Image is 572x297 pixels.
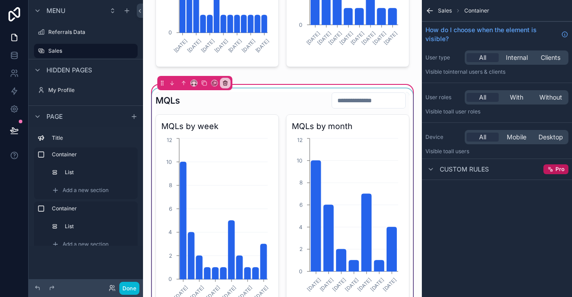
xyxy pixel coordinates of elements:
[34,83,138,97] a: My Profile
[63,187,109,194] span: Add a new section
[425,25,558,43] span: How do I choose when the element is visible?
[65,223,132,230] label: List
[425,68,568,75] p: Visible to
[479,93,486,102] span: All
[29,127,143,246] div: scrollable content
[119,282,139,295] button: Done
[63,241,109,248] span: Add a new section
[52,151,134,158] label: Container
[507,133,526,142] span: Mobile
[464,7,489,14] span: Container
[438,7,452,14] span: Sales
[48,29,136,36] label: Referrals Data
[555,166,564,173] span: Pro
[34,25,138,39] a: Referrals Data
[48,87,136,94] label: My Profile
[425,54,461,61] label: User type
[65,169,132,176] label: List
[538,133,563,142] span: Desktop
[506,53,528,62] span: Internal
[52,205,134,212] label: Container
[425,108,568,115] p: Visible to
[448,68,505,75] span: Internal users & clients
[425,134,461,141] label: Device
[425,94,461,101] label: User roles
[46,112,63,121] span: Page
[46,6,65,15] span: Menu
[425,25,568,43] a: How do I choose when the element is visible?
[479,53,486,62] span: All
[541,53,560,62] span: Clients
[46,66,92,75] span: Hidden pages
[48,47,132,54] label: Sales
[539,93,562,102] span: Without
[52,134,134,142] label: Title
[448,108,480,115] span: All user roles
[425,148,568,155] p: Visible to
[510,93,523,102] span: With
[448,148,469,155] span: all users
[34,44,138,58] a: Sales
[479,133,486,142] span: All
[440,165,489,174] span: Custom rules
